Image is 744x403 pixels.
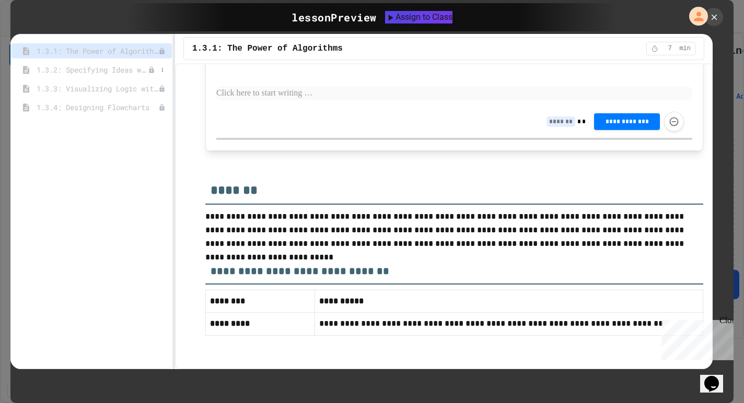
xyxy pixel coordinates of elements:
div: Chat with us now!Close [4,4,72,66]
div: Unpublished [158,104,166,111]
button: Assign to Class [385,11,452,23]
button: More options [157,65,168,75]
span: 1.3.1: The Power of Algorithms [37,45,158,56]
span: min [679,44,691,53]
div: My Account [678,4,711,28]
div: Unpublished [158,48,166,55]
div: Unpublished [148,66,155,74]
button: Force resubmission of student's answer (Admin only) [664,112,684,132]
iframe: chat widget [700,361,734,393]
div: lesson Preview [292,9,377,25]
span: 1.3.4: Designing Flowcharts [37,102,158,113]
span: 1.3.2: Specifying Ideas with Pseudocode [37,64,148,75]
span: 7 [661,44,678,53]
iframe: chat widget [657,316,734,360]
span: 1.3.1: The Power of Algorithms [192,42,343,55]
span: 1.3.3: Visualizing Logic with Flowcharts [37,83,158,94]
div: Unpublished [158,85,166,92]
